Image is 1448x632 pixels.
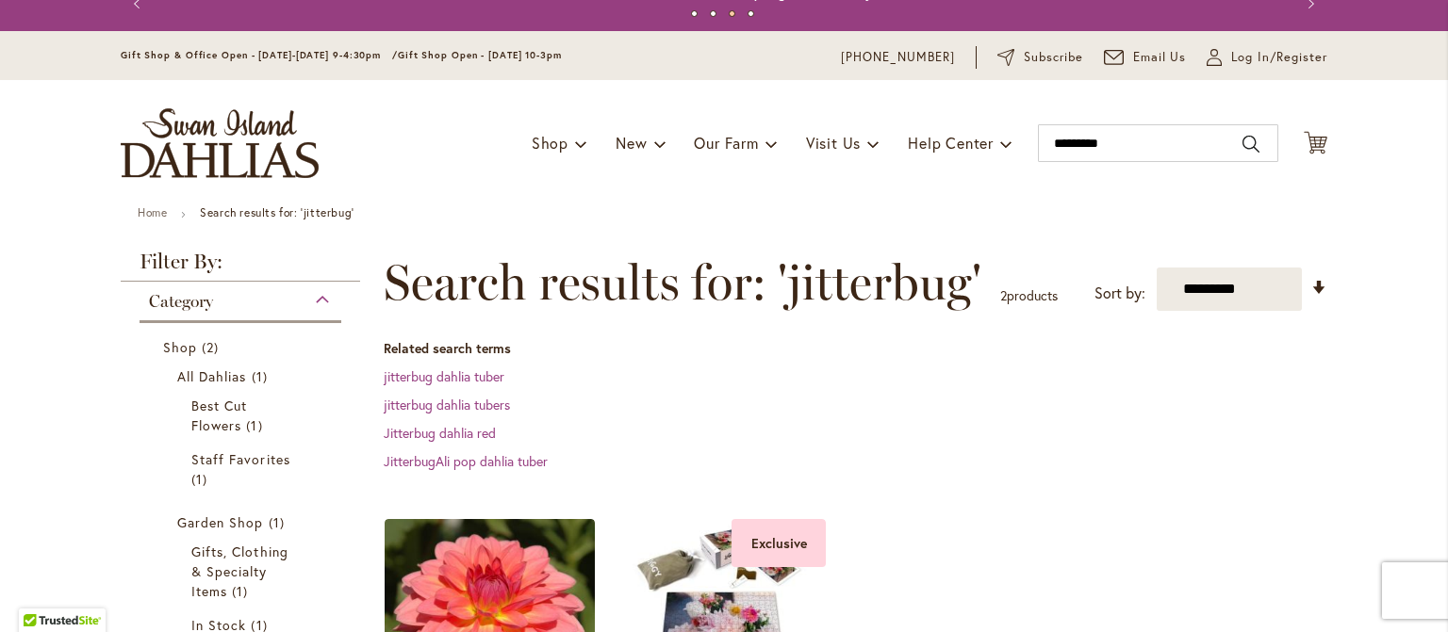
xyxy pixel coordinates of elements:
[384,367,504,385] a: jitterbug dahlia tuber
[532,133,568,153] span: Shop
[1104,48,1187,67] a: Email Us
[269,512,289,532] span: 1
[177,512,308,532] a: Garden Shop
[246,415,267,435] span: 1
[232,581,253,601] span: 1
[163,337,322,357] a: Shop
[384,424,496,442] a: Jitterbug dahlia red
[616,133,647,153] span: New
[908,133,994,153] span: Help Center
[806,133,861,153] span: Visit Us
[177,367,247,385] span: All Dahlias
[177,513,264,531] span: Garden Shop
[121,49,398,61] span: Gift Shop & Office Open - [DATE]-[DATE] 9-4:30pm /
[121,108,319,178] a: store logo
[1231,48,1327,67] span: Log In/Register
[1207,48,1327,67] a: Log In/Register
[398,49,562,61] span: Gift Shop Open - [DATE] 10-3pm
[191,449,294,489] a: Staff Favorites
[191,450,290,468] span: Staff Favorites
[694,133,758,153] span: Our Farm
[384,452,548,470] a: JitterbugAli pop dahlia tuber
[1000,286,1007,304] span: 2
[384,339,1327,358] dt: Related search terms
[200,205,354,219] strong: Search results for: 'jitterbug'
[191,396,294,435] a: Best Cut Flowers
[202,337,223,357] span: 2
[14,565,67,618] iframe: Launch Accessibility Center
[748,10,754,17] button: 4 of 4
[1094,276,1145,311] label: Sort by:
[149,291,213,312] span: Category
[732,519,826,567] div: Exclusive
[841,48,955,67] a: [PHONE_NUMBER]
[1000,281,1058,311] p: products
[710,10,716,17] button: 2 of 4
[384,254,981,311] span: Search results for: 'jitterbug'
[177,366,308,386] a: All Dahlias
[1133,48,1187,67] span: Email Us
[1024,48,1083,67] span: Subscribe
[384,396,510,413] a: jitterbug dahlia tubers
[729,10,735,17] button: 3 of 4
[138,205,167,219] a: Home
[191,469,212,489] span: 1
[163,338,197,356] span: Shop
[191,397,247,434] span: Best Cut Flowers
[997,48,1083,67] a: Subscribe
[191,543,288,600] span: Gifts, Clothing & Specialty Items
[191,542,294,601] a: Gifts, Clothing &amp; Specialty Items
[121,251,360,282] strong: Filter By:
[252,366,272,386] span: 1
[691,10,698,17] button: 1 of 4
